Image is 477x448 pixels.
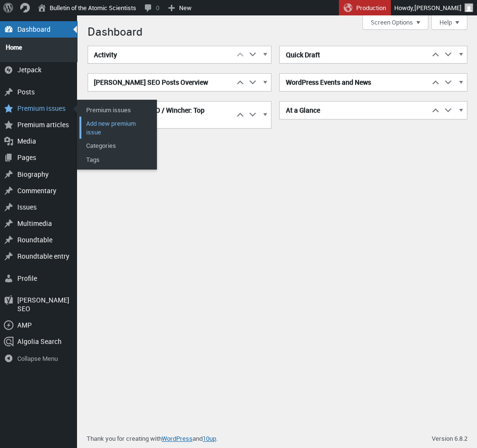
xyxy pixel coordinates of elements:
a: WordPress [162,434,193,443]
h2: [PERSON_NAME] SEO Posts Overview [88,74,234,91]
h2: At a Glance [280,102,429,119]
button: Help [431,15,467,30]
h2: [PERSON_NAME] SEO / Wincher: Top Keyphrases [88,102,234,128]
a: Tags [79,153,156,166]
p: Thank you for creating with and . [87,434,218,443]
span: Quick Draft [285,50,320,60]
button: Screen Options [362,15,428,30]
a: 10up [203,434,216,443]
span: [PERSON_NAME] [414,3,462,12]
h1: Dashboard [88,20,467,41]
p: Version 6.8.2 [432,434,467,443]
h2: WordPress Events and News [280,74,429,91]
h2: Activity [88,46,234,64]
a: Add new premium issue [79,117,156,139]
a: Premium issues [79,103,156,117]
a: Categories [79,139,156,152]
